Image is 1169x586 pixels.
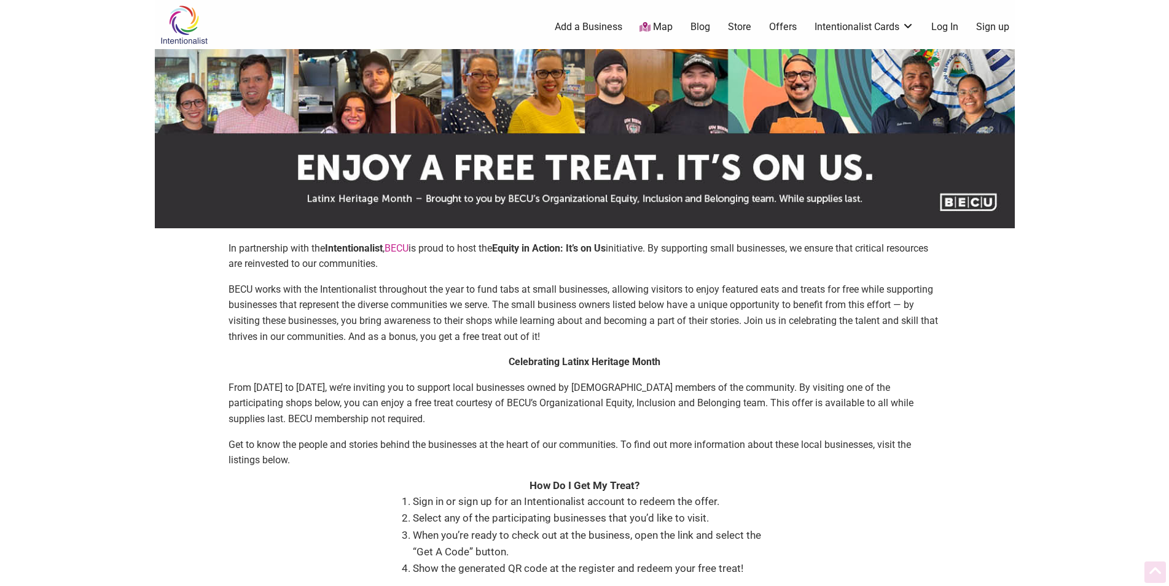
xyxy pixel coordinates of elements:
p: From [DATE] to [DATE], we’re inviting you to support local businesses owned by [DEMOGRAPHIC_DATA]... [229,380,941,427]
a: Blog [690,20,710,34]
a: Map [639,20,673,34]
img: Intentionalist [155,5,213,45]
li: Sign in or sign up for an Intentionalist account to redeem the offer. [413,493,769,510]
a: BECU [385,242,409,254]
p: In partnership with the , is proud to host the initiative. By supporting small businesses, we ens... [229,241,941,272]
div: Scroll Back to Top [1144,561,1166,583]
strong: Equity in Action: It’s on Us [492,242,606,254]
strong: How Do I Get My Treat? [530,479,639,492]
p: BECU works with the Intentionalist throughout the year to fund tabs at small businesses, allowing... [229,282,941,344]
p: Get to know the people and stories behind the businesses at the heart of our communities. To find... [229,437,941,468]
img: sponsor logo [155,49,1015,228]
a: Sign up [976,20,1009,34]
li: Select any of the participating businesses that you’d like to visit. [413,510,769,526]
a: Store [728,20,751,34]
a: Log In [931,20,958,34]
a: Intentionalist Cards [815,20,914,34]
a: Offers [769,20,797,34]
li: When you’re ready to check out at the business, open the link and select the “Get A Code” button. [413,527,769,560]
strong: Celebrating Latinx Heritage Month [509,356,660,368]
strong: Intentionalist [325,242,383,254]
li: Show the generated QR code at the register and redeem your free treat! [413,560,769,577]
a: Add a Business [555,20,622,34]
